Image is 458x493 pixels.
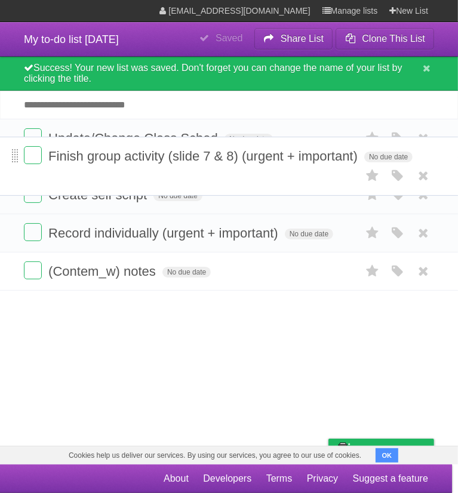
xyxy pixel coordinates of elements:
span: No due date [153,190,202,201]
span: No due date [225,134,273,144]
b: Clone This List [362,33,425,44]
label: Done [24,128,42,146]
label: Star task [361,261,384,281]
label: Done [24,223,42,241]
label: Star task [361,128,384,148]
a: Privacy [307,467,338,490]
span: Record individually (urgent + important) [48,226,281,241]
a: About [164,467,189,490]
span: Buy me a coffee [354,439,428,460]
span: Cookies help us deliver our services. By using our services, you agree to our use of cookies. [57,446,373,464]
img: Buy me a coffee [334,439,351,460]
b: Saved [216,33,242,43]
a: Developers [203,467,251,490]
span: Finish group activity (slide 7 & 8) (urgent + important) [48,149,361,164]
span: No due date [285,229,333,239]
a: Terms [266,467,293,490]
label: Star task [361,166,384,186]
button: Share List [254,28,333,50]
span: No due date [364,152,413,162]
button: OK [376,448,399,463]
label: Done [24,146,42,164]
span: No due date [162,267,211,278]
span: Update/Change Class Sched [48,131,221,146]
label: Done [24,261,42,279]
span: (Contem_w) notes [48,264,159,279]
a: Suggest a feature [353,467,428,490]
span: My to-do list [DATE] [24,33,119,45]
a: Buy me a coffee [328,439,434,461]
label: Star task [361,223,384,243]
button: Clone This List [336,28,434,50]
b: Share List [281,33,324,44]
